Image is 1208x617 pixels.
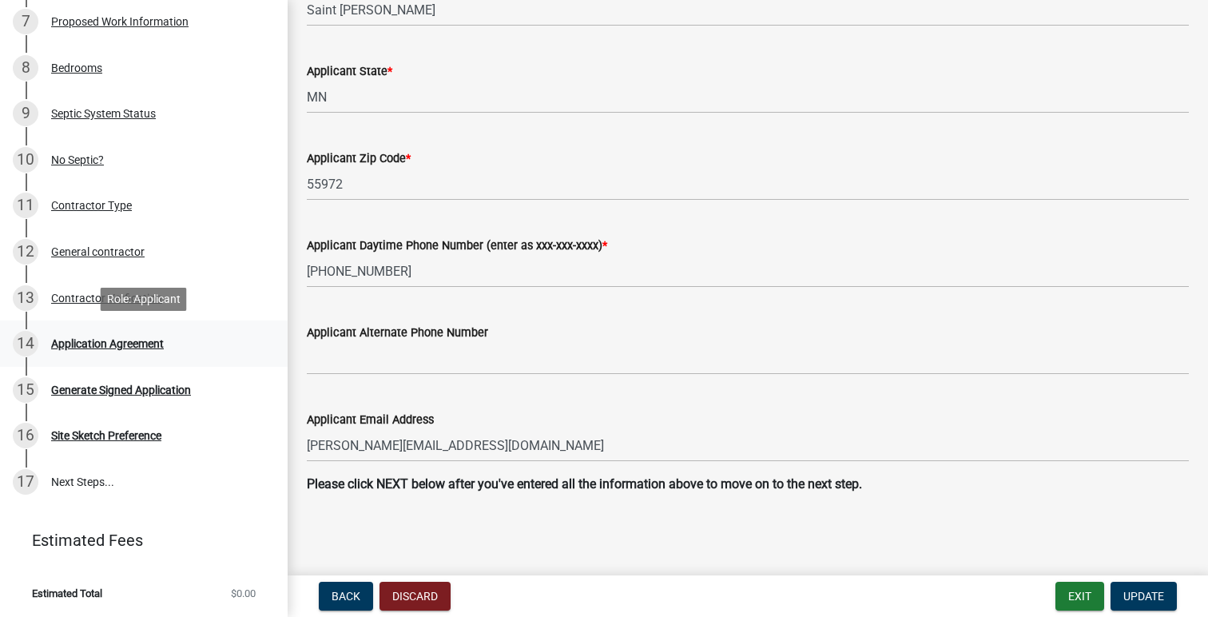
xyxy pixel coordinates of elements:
[307,328,488,339] label: Applicant Alternate Phone Number
[13,423,38,448] div: 16
[307,66,392,78] label: Applicant State
[13,55,38,81] div: 8
[51,246,145,257] div: General contractor
[13,101,38,126] div: 9
[1055,582,1104,611] button: Exit
[101,288,187,311] div: Role: Applicant
[379,582,451,611] button: Discard
[13,147,38,173] div: 10
[13,239,38,265] div: 12
[51,16,189,27] div: Proposed Work Information
[51,293,162,304] div: Contractor Verfication
[1111,582,1177,611] button: Update
[307,415,434,426] label: Applicant Email Address
[13,9,38,34] div: 7
[13,193,38,218] div: 11
[13,469,38,495] div: 17
[1123,590,1164,603] span: Update
[307,241,607,252] label: Applicant Daytime Phone Number (enter as xxx-xxx-xxxx)
[319,582,373,611] button: Back
[13,285,38,311] div: 13
[332,590,360,603] span: Back
[51,338,164,349] div: Application Agreement
[51,154,104,165] div: No Septic?
[51,108,156,119] div: Septic System Status
[231,588,256,599] span: $0.00
[32,588,102,599] span: Estimated Total
[51,430,161,441] div: Site Sketch Preference
[13,331,38,356] div: 14
[51,384,191,396] div: Generate Signed Application
[13,377,38,403] div: 15
[51,200,132,211] div: Contractor Type
[307,153,411,165] label: Applicant Zip Code
[307,476,862,492] strong: Please click NEXT below after you've entered all the information above to move on to the next step.
[51,62,102,74] div: Bedrooms
[13,524,262,556] a: Estimated Fees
